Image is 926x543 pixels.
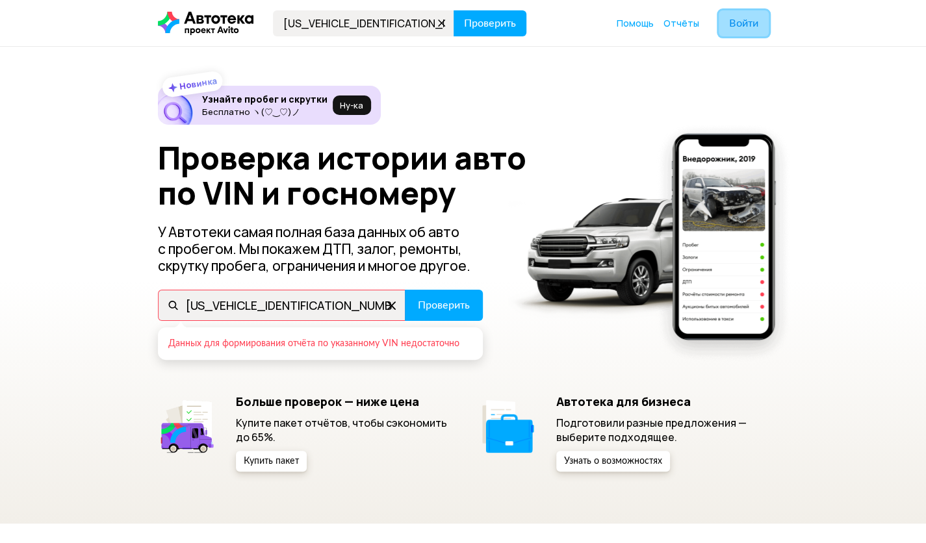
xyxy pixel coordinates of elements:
div: Данных для формирования отчёта по указанному VIN недостаточно [168,338,470,349]
p: Купите пакет отчётов, чтобы сэкономить до 65%. [236,416,448,444]
a: Помощь [617,17,654,30]
strong: Новинка [178,75,218,92]
button: Узнать о возможностях [556,451,670,472]
button: Купить пакет [236,451,307,472]
span: Ну‑ка [340,100,363,110]
span: Отчёты [663,17,699,29]
input: VIN, госномер, номер кузова [273,10,454,36]
a: Отчёты [663,17,699,30]
h5: Больше проверок — ниже цена [236,394,448,409]
span: Проверить [418,300,470,310]
p: У Автотеки самая полная база данных об авто с пробегом. Мы покажем ДТП, залог, ремонты, скрутку п... [158,223,484,274]
p: Подготовили разные предложения — выберите подходящее. [556,416,769,444]
input: VIN, госномер, номер кузова [158,290,405,321]
button: Войти [719,10,769,36]
button: Проверить [454,10,526,36]
h5: Автотека для бизнеса [556,394,769,409]
span: Купить пакет [244,457,299,466]
span: Узнать о возможностях [564,457,662,466]
p: Бесплатно ヽ(♡‿♡)ノ [202,107,328,117]
span: Проверить [464,18,516,29]
span: Войти [729,18,758,29]
h6: Узнайте пробег и скрутки [202,94,328,105]
span: Помощь [617,17,654,29]
button: Проверить [405,290,483,321]
h1: Проверка истории авто по VIN и госномеру [158,140,546,210]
